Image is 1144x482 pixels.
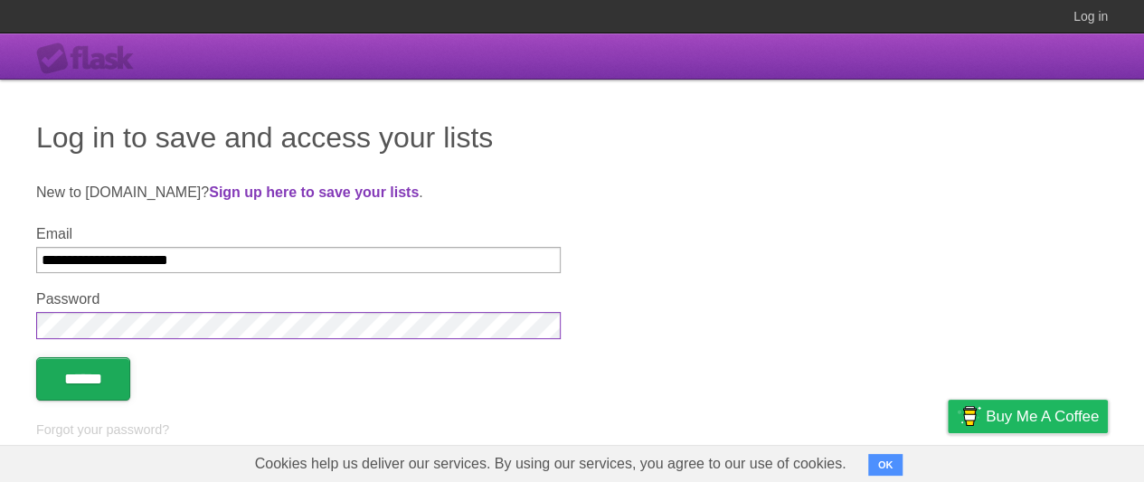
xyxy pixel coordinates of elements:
[237,446,865,482] span: Cookies help us deliver our services. By using our services, you agree to our use of cookies.
[986,401,1099,432] span: Buy me a coffee
[957,401,981,431] img: Buy me a coffee
[36,291,561,307] label: Password
[209,184,419,200] a: Sign up here to save your lists
[36,226,561,242] label: Email
[36,182,1108,203] p: New to [DOMAIN_NAME]? .
[868,454,903,476] button: OK
[36,43,145,75] div: Flask
[36,422,169,437] a: Forgot your password?
[948,400,1108,433] a: Buy me a coffee
[36,116,1108,159] h1: Log in to save and access your lists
